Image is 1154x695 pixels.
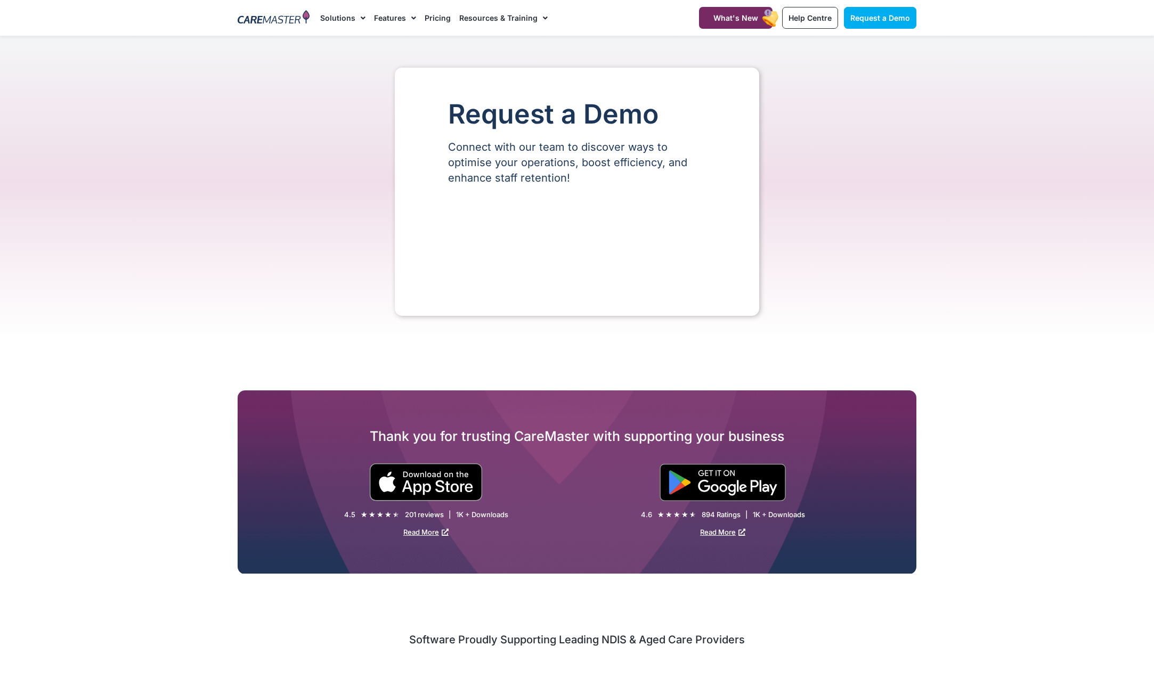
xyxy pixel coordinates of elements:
h1: Request a Demo [448,100,706,129]
h2: Thank you for trusting CareMaster with supporting your business [238,428,916,445]
a: Read More [403,528,449,536]
span: Help Centre [789,13,832,22]
div: 4.6/5 [657,509,696,520]
div: 894 Ratings | 1K + Downloads [702,510,805,519]
p: Connect with our team to discover ways to optimise your operations, boost efficiency, and enhance... [448,140,706,186]
img: "Get is on" Black Google play button. [660,464,786,501]
a: Read More [700,528,745,536]
i: ★ [673,509,680,520]
div: 4.5/5 [361,509,400,520]
div: 201 reviews | 1K + Downloads [405,510,508,519]
i: ★ [377,509,384,520]
i: ★ [689,509,696,520]
iframe: Form 0 [448,204,706,284]
h2: Software Proudly Supporting Leading NDIS & Aged Care Providers [238,633,916,647]
i: ★ [369,509,376,520]
div: 4.5 [344,510,355,519]
a: What's New [699,7,773,29]
img: small black download on the apple app store button. [369,463,483,501]
span: What's New [713,13,758,22]
i: ★ [385,509,392,520]
i: ★ [657,509,664,520]
i: ★ [393,509,400,520]
a: Help Centre [782,7,838,29]
i: ★ [681,509,688,520]
div: 4.6 [641,510,652,519]
a: Request a Demo [844,7,916,29]
i: ★ [361,509,368,520]
img: CareMaster Logo [238,10,310,26]
i: ★ [665,509,672,520]
span: Request a Demo [850,13,910,22]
